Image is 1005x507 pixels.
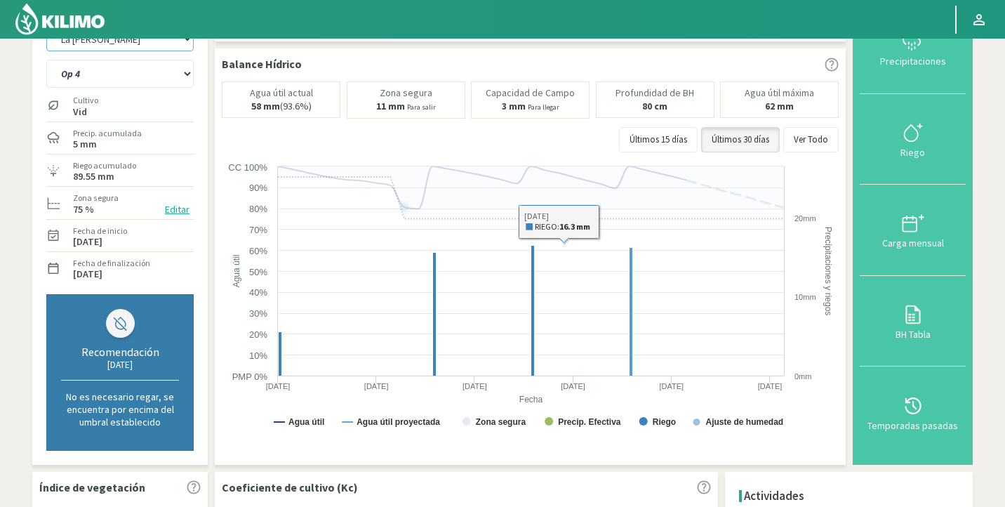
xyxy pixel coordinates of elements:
button: Riego [860,94,966,185]
text: Zona segura [476,417,526,427]
button: Últimos 15 días [619,127,698,152]
div: BH Tabla [864,329,961,339]
text: Fecha [519,395,543,404]
button: Últimos 30 días [701,127,780,152]
p: Índice de vegetación [39,479,145,496]
p: Zona segura [380,88,432,98]
label: Fecha de finalización [73,257,150,270]
img: Kilimo [14,2,106,36]
text: 10mm [794,293,816,301]
label: [DATE] [73,270,102,279]
label: Vid [73,107,98,117]
text: 40% [249,287,267,298]
p: Agua útil máxima [745,88,814,98]
text: Precipitaciones y riegos [823,226,833,315]
button: BH Tabla [860,276,966,367]
text: 90% [249,183,267,193]
text: 70% [249,225,267,235]
text: Riego [653,417,676,427]
text: Ajuste de humedad [706,417,784,427]
label: Zona segura [73,192,119,204]
small: Para salir [407,103,436,112]
text: Agua útil [232,254,241,287]
label: Fecha de inicio [73,225,127,237]
text: PMP 0% [232,371,268,382]
div: Precipitaciones [864,56,961,66]
p: Balance Hídrico [222,55,302,72]
b: 3 mm [502,100,526,112]
p: (93.6%) [251,101,312,112]
label: 75 % [73,205,94,214]
p: Capacidad de Campo [486,88,575,98]
button: Editar [161,202,194,218]
text: 20% [249,329,267,340]
button: Carga mensual [860,185,966,276]
button: Ver Todo [783,127,839,152]
text: 10% [249,350,267,361]
text: 60% [249,246,267,256]
label: 5 mm [73,140,97,149]
p: Agua útil actual [250,88,313,98]
p: No es necesario regar, se encuentra por encima del umbral establecido [61,390,179,428]
label: Cultivo [73,94,98,107]
text: [DATE] [758,382,783,390]
h4: Actividades [744,489,804,503]
b: 58 mm [251,100,280,112]
b: 62 mm [765,100,794,112]
text: CC 100% [228,162,267,173]
div: Carga mensual [864,238,961,248]
label: 89.55 mm [73,172,114,181]
text: 0mm [794,372,811,381]
text: [DATE] [266,382,291,390]
text: 80% [249,204,267,214]
text: [DATE] [659,382,684,390]
small: Para llegar [528,103,559,112]
b: 11 mm [376,100,405,112]
b: 80 cm [642,100,667,112]
div: Temporadas pasadas [864,421,961,430]
text: Precip. Efectiva [558,417,621,427]
div: Riego [864,147,961,157]
text: 30% [249,308,267,319]
p: Profundidad de BH [615,88,694,98]
text: Agua útil [288,417,324,427]
text: [DATE] [462,382,487,390]
div: Recomendación [61,345,179,359]
label: Precip. acumulada [73,127,142,140]
div: [DATE] [61,359,179,371]
p: Coeficiente de cultivo (Kc) [222,479,358,496]
button: Temporadas pasadas [860,367,966,458]
text: 20mm [794,214,816,223]
text: [DATE] [364,382,389,390]
text: [DATE] [561,382,585,390]
label: [DATE] [73,237,102,246]
button: Precipitaciones [860,3,966,94]
text: 50% [249,267,267,277]
text: Agua útil proyectada [357,417,440,427]
label: Riego acumulado [73,159,136,172]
